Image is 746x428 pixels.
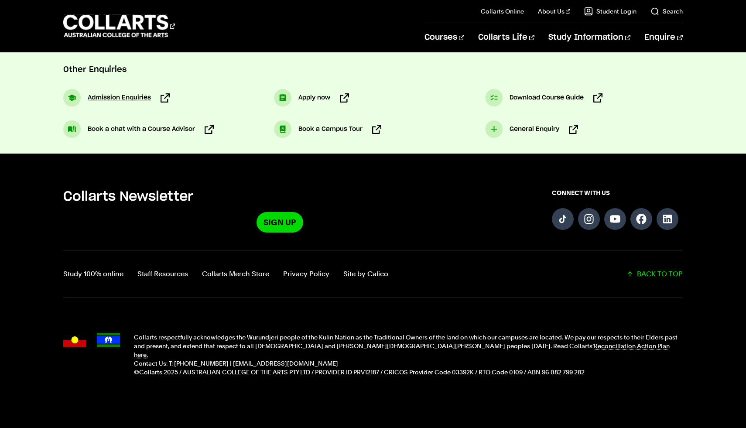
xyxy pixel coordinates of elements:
[552,188,683,233] div: Connect with us on social media
[63,89,170,106] a: Admission Enquiries
[63,120,214,138] a: Book a chat with a Course Advisor
[578,208,600,230] a: Follow us on Instagram
[137,268,188,280] a: Staff Resources
[257,212,303,233] a: Sign Up
[88,92,151,103] span: Admission Enquiries
[283,268,329,280] a: Privacy Policy
[274,120,381,138] a: Book a Campus Tour
[202,268,269,280] a: Collarts Merch Store
[424,23,464,52] a: Courses
[63,65,682,75] p: Other Enquiries
[604,208,626,230] a: Follow us on YouTube
[63,89,81,106] img: enquiry image
[481,7,524,16] a: Collarts Online
[630,208,652,230] a: Follow us on Facebook
[478,23,534,52] a: Collarts Life
[548,23,630,52] a: Study Information
[644,23,682,52] a: Enquire
[88,124,195,134] span: Book a chat with a Course Advisor
[63,188,496,205] h5: Collarts Newsletter
[626,268,683,280] a: Scroll back to top of the page
[274,120,291,138] img: enquiry image
[134,359,682,368] p: Contact Us: T: [PHONE_NUMBER] | [EMAIL_ADDRESS][DOMAIN_NAME]
[650,7,683,16] a: Search
[274,89,291,106] img: enquiry image
[485,89,602,106] a: Download Course Guide
[552,188,683,197] span: CONNECT WITH US
[657,208,678,230] a: Follow us on LinkedIn
[538,7,570,16] a: About Us
[298,124,363,134] span: Book a Campus Tour
[134,333,682,359] p: Collarts respectfully acknowledges the Wurundjeri people of the Kulin Nation as the Traditional O...
[343,268,388,280] a: Site by Calico
[485,120,578,138] a: General Enquiry
[510,92,584,103] span: Download Course Guide
[510,124,559,134] span: General Enquiry
[552,208,574,230] a: Follow us on TikTok
[274,89,349,106] a: Apply now
[63,268,123,280] a: Study 100% online
[485,89,503,106] img: enquiry image
[584,7,636,16] a: Student Login
[97,333,120,347] img: Torres Strait Islander flag
[134,368,682,377] p: ©Collarts 2025 / AUSTRALIAN COLLEGE OF THE ARTS PTY LTD / PROVIDER ID PRV12187 / CRICOS Provider ...
[63,120,81,138] img: enquiry image
[485,120,503,138] img: enquiry image
[63,250,682,298] div: Additional links and back-to-top button
[63,333,120,377] div: Acknowledgment flags
[63,14,175,38] div: Go to homepage
[63,333,86,347] img: Australian Aboriginal flag
[298,92,330,103] span: Apply now
[63,268,388,280] nav: Footer navigation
